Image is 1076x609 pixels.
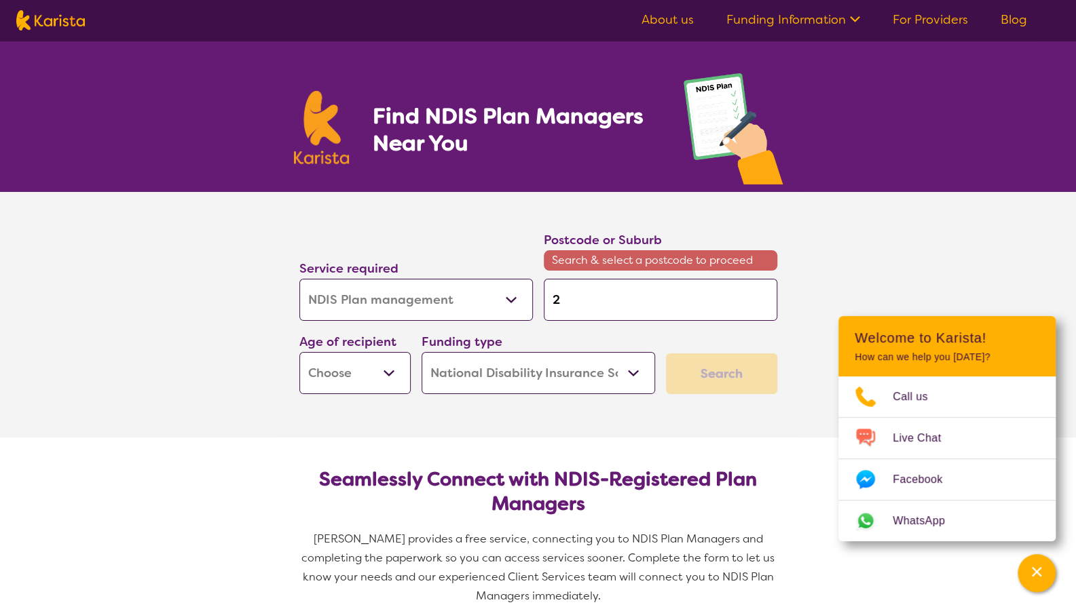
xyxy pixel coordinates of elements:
input: Type [544,279,777,321]
label: Age of recipient [299,334,396,350]
label: Funding type [422,334,502,350]
label: Service required [299,260,398,277]
h1: Find NDIS Plan Managers Near You [372,102,656,157]
span: Search & select a postcode to proceed [544,250,777,271]
ul: Choose channel [838,376,1056,541]
span: WhatsApp [893,511,961,531]
img: Karista logo [294,91,350,164]
h2: Welcome to Karista! [855,330,1039,346]
img: plan-management [684,73,783,192]
span: Call us [893,387,944,407]
p: How can we help you [DATE]? [855,351,1039,363]
a: Blog [1001,12,1027,28]
a: About us [642,12,694,28]
a: For Providers [893,12,968,28]
div: Channel Menu [838,316,1056,541]
img: Karista logo [16,10,85,31]
span: Facebook [893,469,959,490]
button: Channel Menu [1018,554,1056,592]
a: Funding Information [726,12,860,28]
label: Postcode or Suburb [544,232,662,248]
a: Web link opens in a new tab. [838,500,1056,541]
span: Live Chat [893,428,957,448]
h2: Seamlessly Connect with NDIS-Registered Plan Managers [310,467,766,516]
span: [PERSON_NAME] provides a free service, connecting you to NDIS Plan Managers and completing the pa... [301,532,777,603]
